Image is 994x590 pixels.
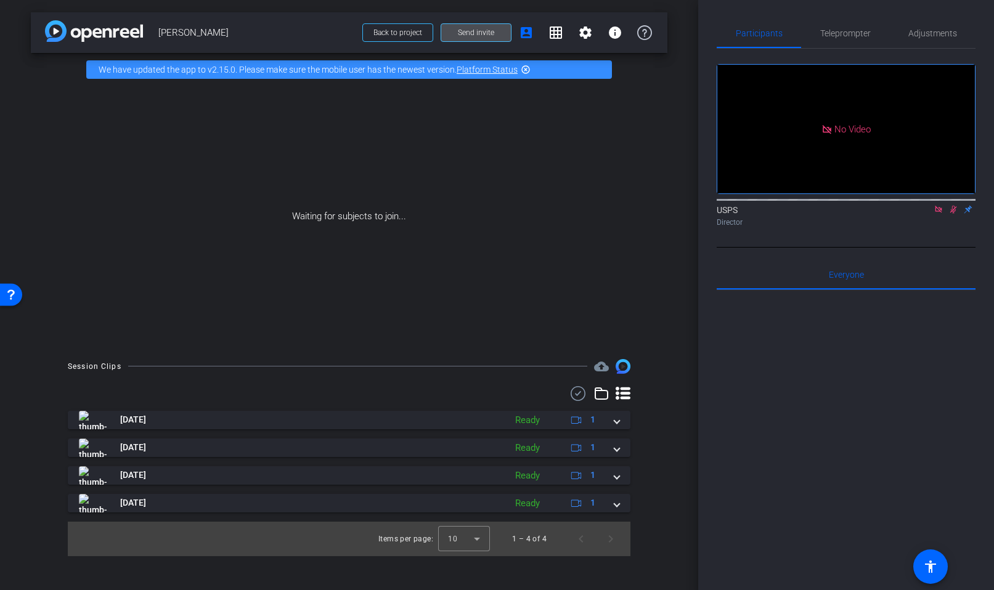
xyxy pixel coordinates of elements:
span: 1 [590,496,595,509]
img: Session clips [616,359,630,374]
div: Ready [509,441,546,455]
div: We have updated the app to v2.15.0. Please make sure the mobile user has the newest version. [86,60,612,79]
div: USPS [717,204,976,228]
span: [PERSON_NAME] [158,20,355,45]
span: 1 [590,441,595,454]
mat-icon: highlight_off [521,65,531,75]
mat-icon: accessibility [923,559,938,574]
span: Teleprompter [820,29,871,38]
span: [DATE] [120,441,146,454]
div: Session Clips [68,360,121,373]
img: app-logo [45,20,143,42]
mat-icon: info [608,25,622,40]
mat-icon: settings [578,25,593,40]
span: Back to project [373,28,422,37]
img: thumb-nail [79,411,107,429]
span: 1 [590,469,595,482]
mat-icon: account_box [519,25,534,40]
div: Ready [509,496,546,511]
mat-expansion-panel-header: thumb-nail[DATE]Ready1 [68,411,630,429]
span: No Video [834,123,871,134]
button: Send invite [441,23,511,42]
span: [DATE] [120,469,146,482]
div: 1 – 4 of 4 [512,533,547,545]
img: thumb-nail [79,438,107,457]
span: Participants [736,29,783,38]
span: Destinations for your clips [594,359,609,374]
span: Everyone [829,270,864,279]
button: Previous page [566,524,596,554]
a: Platform Status [457,65,518,75]
img: thumb-nail [79,494,107,512]
span: Adjustments [908,29,957,38]
div: Ready [509,413,546,427]
img: thumb-nail [79,466,107,485]
div: Director [717,217,976,228]
mat-icon: cloud_upload [594,359,609,374]
div: Items per page: [378,533,433,545]
button: Back to project [362,23,433,42]
span: [DATE] [120,496,146,509]
div: Ready [509,469,546,483]
mat-expansion-panel-header: thumb-nail[DATE]Ready1 [68,438,630,457]
span: 1 [590,413,595,426]
div: Waiting for subjects to join... [31,86,667,347]
mat-icon: grid_on [548,25,563,40]
mat-expansion-panel-header: thumb-nail[DATE]Ready1 [68,466,630,485]
button: Next page [596,524,625,554]
span: Send invite [458,28,494,38]
mat-expansion-panel-header: thumb-nail[DATE]Ready1 [68,494,630,512]
span: [DATE] [120,413,146,426]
